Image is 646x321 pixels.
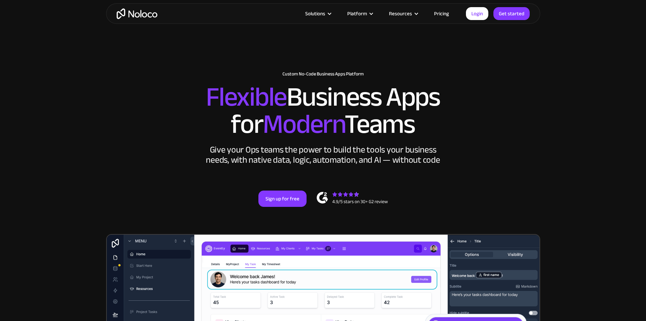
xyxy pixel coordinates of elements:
span: Flexible [206,72,287,122]
div: Solutions [297,9,339,18]
div: Platform [347,9,367,18]
a: Sign up for free [258,191,307,207]
div: Give your Ops teams the power to build the tools your business needs, with native data, logic, au... [204,145,442,165]
h2: Business Apps for Teams [113,84,533,138]
div: Resources [389,9,412,18]
span: Modern [263,99,345,149]
div: Resources [380,9,426,18]
a: home [117,8,157,19]
div: Solutions [305,9,325,18]
a: Pricing [426,9,457,18]
a: Get started [493,7,530,20]
h1: Custom No-Code Business Apps Platform [113,71,533,77]
a: Login [466,7,488,20]
div: Platform [339,9,380,18]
